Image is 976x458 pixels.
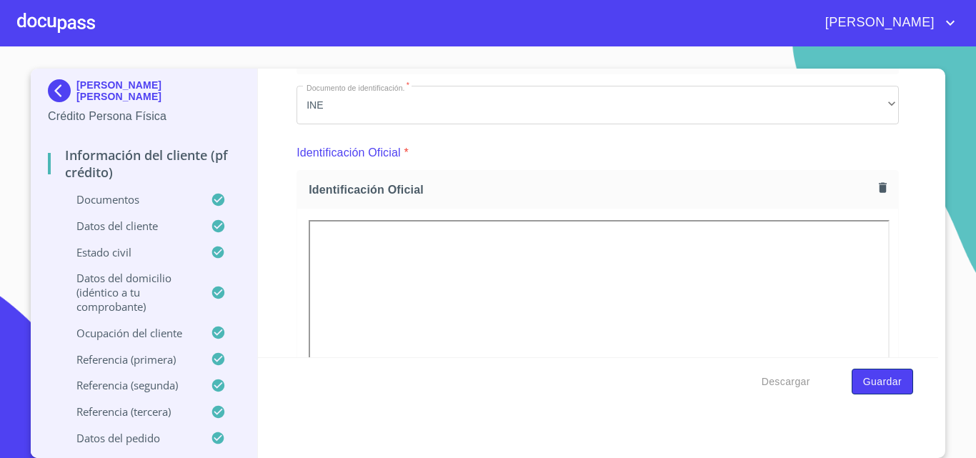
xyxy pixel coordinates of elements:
[48,378,211,392] p: Referencia (segunda)
[48,404,211,419] p: Referencia (tercera)
[297,144,401,161] p: Identificación Oficial
[48,326,211,340] p: Ocupación del Cliente
[863,373,902,391] span: Guardar
[48,431,211,445] p: Datos del pedido
[48,79,240,108] div: [PERSON_NAME] [PERSON_NAME]
[815,11,959,34] button: account of current user
[48,108,240,125] p: Crédito Persona Física
[48,245,211,259] p: Estado Civil
[852,369,913,395] button: Guardar
[762,373,810,391] span: Descargar
[48,192,211,206] p: Documentos
[76,79,240,102] p: [PERSON_NAME] [PERSON_NAME]
[48,219,211,233] p: Datos del cliente
[48,271,211,314] p: Datos del domicilio (idéntico a tu comprobante)
[297,86,899,124] div: INE
[815,11,942,34] span: [PERSON_NAME]
[756,369,816,395] button: Descargar
[48,146,240,181] p: Información del cliente (PF crédito)
[309,182,873,197] span: Identificación Oficial
[48,352,211,367] p: Referencia (primera)
[48,79,76,102] img: Docupass spot blue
